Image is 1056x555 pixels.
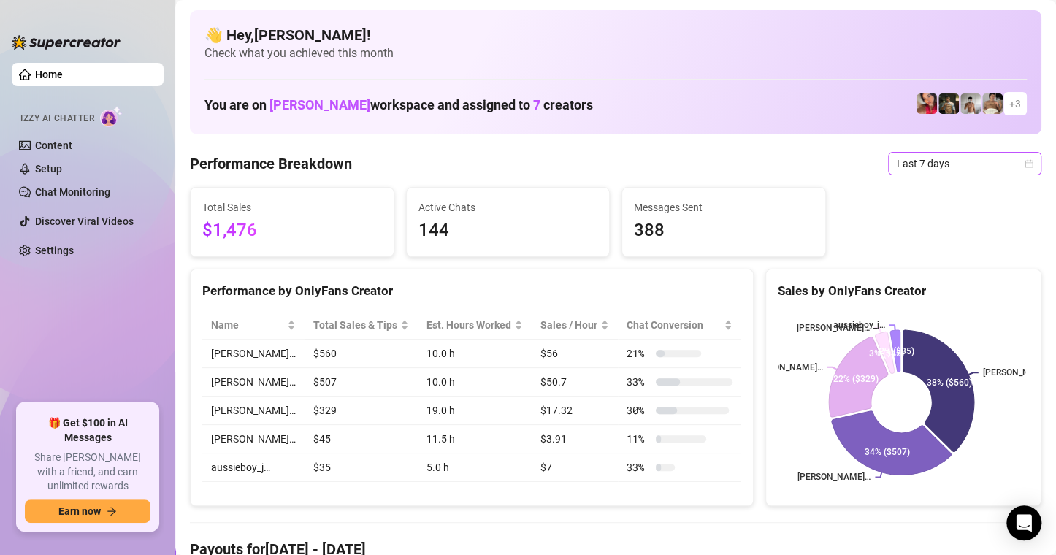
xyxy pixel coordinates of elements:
td: [PERSON_NAME]… [202,425,305,453]
a: Home [35,69,63,80]
h4: Performance Breakdown [190,153,352,174]
a: Chat Monitoring [35,186,110,198]
text: [PERSON_NAME]… [982,367,1055,378]
a: Content [35,139,72,151]
span: 388 [634,217,814,245]
span: 30 % [627,402,650,418]
span: Check what you achieved this month [204,45,1027,61]
td: $7 [532,453,618,482]
img: logo-BBDzfeDw.svg [12,35,121,50]
span: 21 % [627,345,650,361]
td: $35 [305,453,418,482]
a: Discover Viral Videos [35,215,134,227]
div: Open Intercom Messenger [1006,505,1041,540]
div: Performance by OnlyFans Creator [202,281,741,301]
td: $56 [532,340,618,368]
span: arrow-right [107,506,117,516]
span: 33 % [627,459,650,475]
th: Total Sales & Tips [305,311,418,340]
td: $3.91 [532,425,618,453]
img: Vanessa [917,93,937,114]
td: $17.32 [532,397,618,425]
span: 33 % [627,374,650,390]
td: 11.5 h [418,425,532,453]
td: 10.0 h [418,368,532,397]
text: aussieboy_j… [833,320,885,330]
span: Earn now [58,505,101,517]
img: Aussieboy_jfree [982,93,1003,114]
span: Total Sales [202,199,382,215]
span: Share [PERSON_NAME] with a friend, and earn unlimited rewards [25,451,150,494]
span: Active Chats [418,199,598,215]
text: [PERSON_NAME]… [797,323,870,333]
th: Chat Conversion [618,311,741,340]
td: $507 [305,368,418,397]
td: aussieboy_j… [202,453,305,482]
td: $50.7 [532,368,618,397]
div: Est. Hours Worked [426,317,511,333]
td: $560 [305,340,418,368]
span: 7 [533,97,540,112]
td: $45 [305,425,418,453]
td: 19.0 h [418,397,532,425]
span: Total Sales & Tips [313,317,397,333]
text: [PERSON_NAME]… [797,472,871,482]
span: 144 [418,217,598,245]
span: 🎁 Get $100 in AI Messages [25,416,150,445]
h4: 👋 Hey, [PERSON_NAME] ! [204,25,1027,45]
a: Setup [35,163,62,175]
span: Sales / Hour [540,317,597,333]
button: Earn nowarrow-right [25,499,150,523]
span: $1,476 [202,217,382,245]
span: Izzy AI Chatter [20,112,94,126]
span: Messages Sent [634,199,814,215]
h1: You are on workspace and assigned to creators [204,97,593,113]
td: $329 [305,397,418,425]
span: calendar [1025,159,1033,168]
div: Sales by OnlyFans Creator [778,281,1029,301]
td: 10.0 h [418,340,532,368]
span: 11 % [627,431,650,447]
img: AI Chatter [100,106,123,127]
span: [PERSON_NAME] [269,97,370,112]
span: + 3 [1009,96,1021,112]
span: Last 7 days [897,153,1033,175]
td: [PERSON_NAME]… [202,397,305,425]
span: Chat Conversion [627,317,721,333]
td: [PERSON_NAME]… [202,340,305,368]
th: Name [202,311,305,340]
td: 5.0 h [418,453,532,482]
td: [PERSON_NAME]… [202,368,305,397]
img: aussieboy_j [960,93,981,114]
text: [PERSON_NAME]… [750,362,823,372]
a: Settings [35,245,74,256]
th: Sales / Hour [532,311,618,340]
img: Tony [938,93,959,114]
span: Name [211,317,284,333]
